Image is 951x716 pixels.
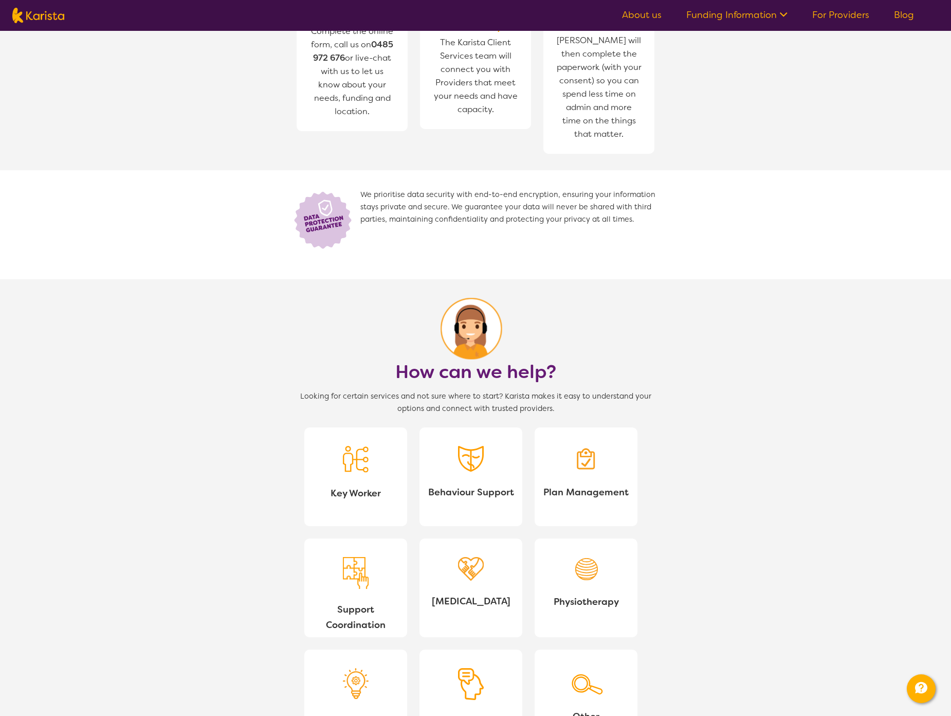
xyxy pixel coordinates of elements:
[304,539,407,637] a: Support Coordination iconSupport Coordination
[343,557,369,589] img: Support Coordination icon
[535,539,637,637] a: Physiotherapy iconPhysiotherapy
[343,446,369,473] img: Key Worker icon
[458,557,484,581] img: Occupational Therapy icon
[573,446,599,472] img: Plan Management icon
[419,539,522,637] a: Occupational Therapy icon[MEDICAL_DATA]
[543,485,629,500] span: Plan Management
[313,486,399,501] span: Key Worker
[441,298,510,360] img: Lock icon
[907,674,936,703] button: Channel Menu
[554,31,644,144] span: [PERSON_NAME] will then complete the paperwork (with your consent) so you can spend less time on ...
[311,26,393,117] span: Complete the online form, call us on or live-chat with us to let us know about your needs, fundin...
[12,8,64,23] img: Karista logo
[428,485,514,500] span: Behaviour Support
[360,189,661,250] span: We prioritise data security with end-to-end encryption, ensuring your information stays private a...
[304,427,407,526] a: Key Worker iconKey Worker
[343,668,369,699] img: Psychology icon
[395,360,556,384] h1: How can we help?
[543,594,629,610] span: Physiotherapy
[430,33,521,119] span: The Karista Client Services team will connect you with Providers that meet your needs and have ca...
[812,9,869,21] a: For Providers
[573,557,599,582] img: Physiotherapy icon
[535,427,637,526] a: Plan Management iconPlan Management
[428,594,514,609] span: [MEDICAL_DATA]
[419,427,522,526] a: Behaviour Support iconBehaviour Support
[313,602,399,633] span: Support Coordination
[458,668,484,701] img: Speech Therapy icon
[622,9,662,21] a: About us
[686,9,788,21] a: Funding Information
[290,189,360,250] img: Lock icon
[568,668,604,696] img: Search icon
[458,446,484,472] img: Behaviour Support icon
[290,390,661,415] span: Looking for certain services and not sure where to start? Karista makes it easy to understand you...
[894,9,914,21] a: Blog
